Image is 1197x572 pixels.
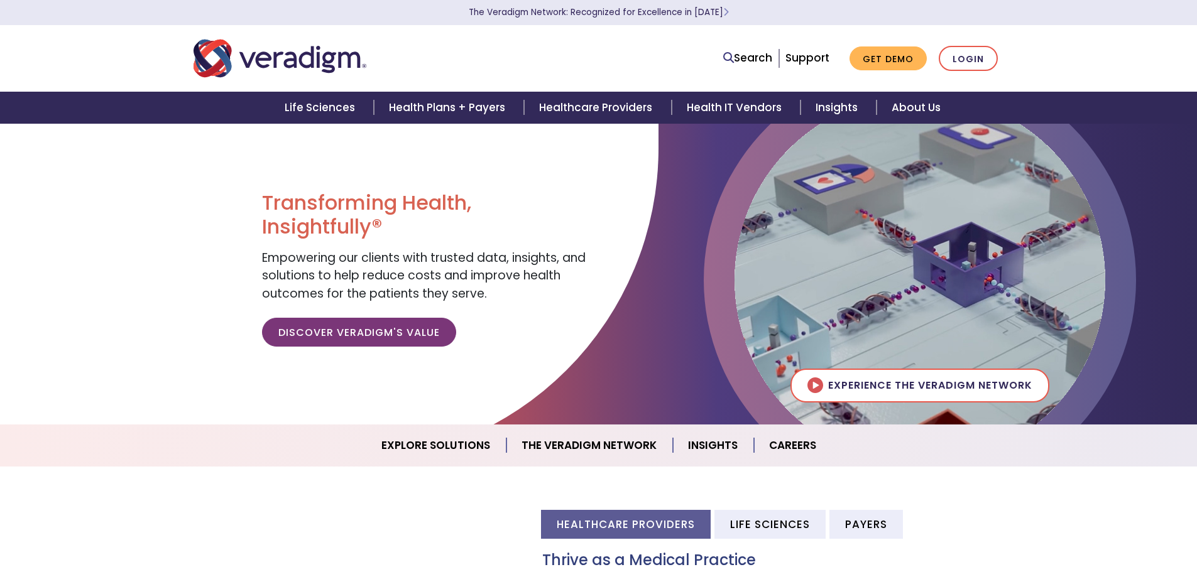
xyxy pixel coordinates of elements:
[542,551,1004,569] h3: Thrive as a Medical Practice
[754,429,831,461] a: Careers
[939,46,998,72] a: Login
[524,92,671,124] a: Healthcare Providers
[374,92,524,124] a: Health Plans + Payers
[714,510,826,538] li: Life Sciences
[194,38,366,79] img: Veradigm logo
[850,46,927,71] a: Get Demo
[829,510,903,538] li: Payers
[877,92,956,124] a: About Us
[506,429,673,461] a: The Veradigm Network
[541,510,711,538] li: Healthcare Providers
[673,429,754,461] a: Insights
[469,6,729,18] a: The Veradigm Network: Recognized for Excellence in [DATE]Learn More
[262,318,456,347] a: Discover Veradigm's Value
[801,92,877,124] a: Insights
[262,191,589,239] h1: Transforming Health, Insightfully®
[785,50,829,65] a: Support
[672,92,801,124] a: Health IT Vendors
[723,6,729,18] span: Learn More
[262,249,586,302] span: Empowering our clients with trusted data, insights, and solutions to help reduce costs and improv...
[723,50,772,67] a: Search
[270,92,374,124] a: Life Sciences
[366,429,506,461] a: Explore Solutions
